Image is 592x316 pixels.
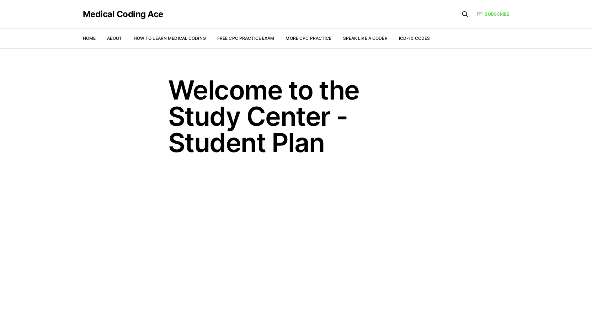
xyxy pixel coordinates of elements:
a: Speak Like a Coder [343,36,388,41]
a: Subscribe [477,11,509,17]
h1: Welcome to the Study Center - Student Plan [168,77,424,156]
a: How to Learn Medical Coding [134,36,206,41]
a: Home [83,36,96,41]
a: Medical Coding Ace [83,10,163,18]
a: About [107,36,122,41]
a: More CPC Practice [286,36,331,41]
a: Free CPC Practice Exam [217,36,274,41]
a: ICD-10 Codes [399,36,430,41]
